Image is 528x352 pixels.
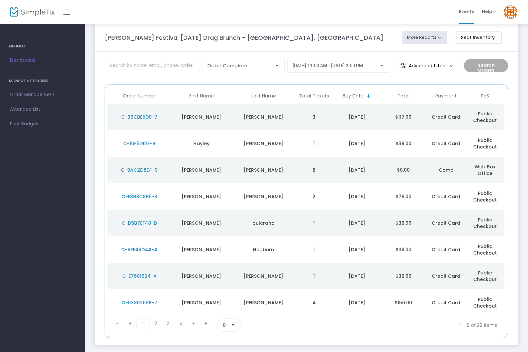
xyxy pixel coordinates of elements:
[200,319,213,328] span: Go to the last page
[10,105,75,114] span: Attendee List
[172,299,231,306] div: Brock
[234,140,293,147] div: Hainer
[380,210,427,236] td: $39.00
[234,220,293,226] div: pulcrano
[234,273,293,279] div: Bunner
[335,299,378,306] div: 8/10/2025
[234,167,293,173] div: Groome
[110,114,169,120] div: C-39CBE5D0-7
[172,140,231,147] div: Hayley
[172,246,231,253] div: Jasmine
[110,220,169,226] div: C-D5B7EF48-D
[380,157,427,183] td: $0.00
[380,263,427,289] td: $39.00
[307,319,497,332] kendo-pager-info: 1 - 8 of 28 items
[380,289,427,316] td: $156.00
[473,190,497,203] span: Public Checkout
[149,319,162,328] span: Page 2
[335,140,378,147] div: 8/13/2025
[475,163,495,177] span: Web Box Office
[110,299,169,306] div: C-0386258B-7
[189,93,214,99] span: First Name
[295,210,333,236] td: 1
[432,273,460,279] span: Credit Card
[272,59,282,72] button: Select
[172,220,231,226] div: teresa
[439,167,454,173] span: Comp
[172,273,231,279] div: Ashley
[234,299,293,306] div: Matthews
[432,299,460,306] span: Credit Card
[335,220,378,226] div: 8/12/2025
[295,289,333,316] td: 4
[9,40,76,53] h4: GENERAL
[295,88,333,104] th: Total Tickets
[335,167,378,173] div: 8/13/2025
[223,322,226,328] span: 8
[295,236,333,263] td: 1
[9,74,76,88] h4: MANAGE ATTENDEES
[10,120,75,128] span: Print Badges
[335,273,378,279] div: 8/11/2025
[380,130,427,157] td: $39.00
[473,296,497,309] span: Public Checkout
[295,157,333,183] td: 8
[295,130,333,157] td: 1
[172,167,231,173] div: Travis
[295,183,333,210] td: 2
[228,319,238,331] button: Select
[110,273,169,279] div: C-E76015B4-A
[473,216,497,230] span: Public Checkout
[295,104,333,130] td: 3
[473,137,497,150] span: Public Checkout
[110,167,169,173] div: C-9AC2D8E4-9
[172,193,231,200] div: Tara
[204,321,209,326] span: Go to the last page
[402,31,448,44] button: More Reports
[234,193,293,200] div: Miller
[432,193,460,200] span: Credit Card
[400,62,406,69] img: filter
[105,59,199,72] input: Search by name, email, phone, order number, ip address, or last 4 digits of card
[295,263,333,289] td: 1
[207,62,270,69] span: Order Complete
[110,246,169,253] div: C-9FF49D44-4
[343,93,364,99] span: Buy Date
[110,193,169,200] div: C-F3B8C8B5-3
[380,183,427,210] td: $78.00
[10,90,75,99] span: Order Management
[191,321,196,326] span: Go to the next page
[473,243,497,256] span: Public Checkout
[380,236,427,263] td: $39.00
[251,93,276,99] span: Last Name
[432,220,460,226] span: Credit Card
[234,246,293,253] div: Hepburn
[105,33,384,42] m-panel-title: [PERSON_NAME] Festival [DATE] Drag Brunch - [GEOGRAPHIC_DATA], [GEOGRAPHIC_DATA]
[162,319,175,328] span: Page 3
[380,104,427,130] td: $117.00
[110,140,169,147] div: C-16F5D61E-B
[335,114,378,120] div: 8/13/2025
[435,93,457,99] span: Payment
[175,319,187,328] span: Page 4
[432,140,460,147] span: Credit Card
[123,93,156,99] span: Order Number
[335,193,378,200] div: 8/13/2025
[366,93,371,99] span: Sortable
[335,246,378,253] div: 8/12/2025
[481,93,489,99] span: PoS
[293,63,363,68] span: [DATE] 11:00 AM - [DATE] 2:00 PM
[393,59,462,72] m-button: Advanced filters
[454,31,502,44] m-button: Seat Inventory
[473,110,497,124] span: Public Checkout
[397,93,409,99] span: Total
[10,56,75,65] span: Dashboard
[432,246,460,253] span: Credit Card
[187,319,200,328] span: Go to the next page
[136,319,149,329] span: Page 1
[172,114,231,120] div: Bradley
[432,114,460,120] span: Credit Card
[459,3,474,20] span: Events
[108,88,504,316] div: Data table
[482,8,496,15] span: Help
